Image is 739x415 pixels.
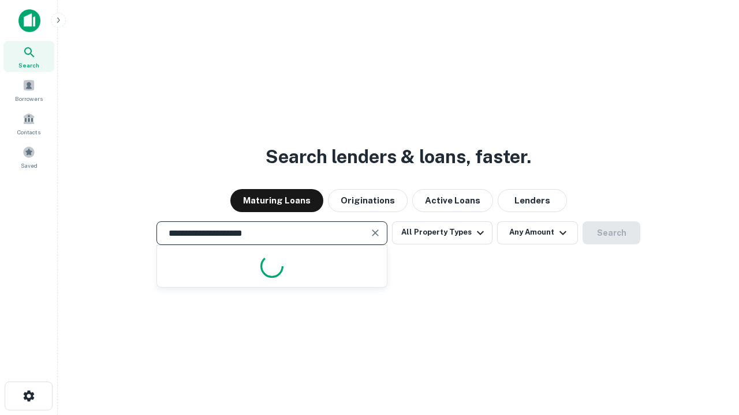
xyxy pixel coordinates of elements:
[266,143,531,171] h3: Search lenders & loans, faster.
[18,61,39,70] span: Search
[3,41,54,72] a: Search
[3,74,54,105] a: Borrowers
[15,94,43,103] span: Borrowers
[17,127,40,137] span: Contacts
[230,189,323,212] button: Maturing Loans
[21,161,38,170] span: Saved
[3,108,54,139] a: Contacts
[498,189,567,212] button: Lenders
[328,189,408,212] button: Originations
[412,189,493,212] button: Active Loans
[392,221,492,244] button: All Property Types
[3,141,54,172] a: Saved
[681,323,739,378] iframe: Chat Widget
[367,225,383,241] button: Clear
[497,221,578,244] button: Any Amount
[18,9,40,32] img: capitalize-icon.png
